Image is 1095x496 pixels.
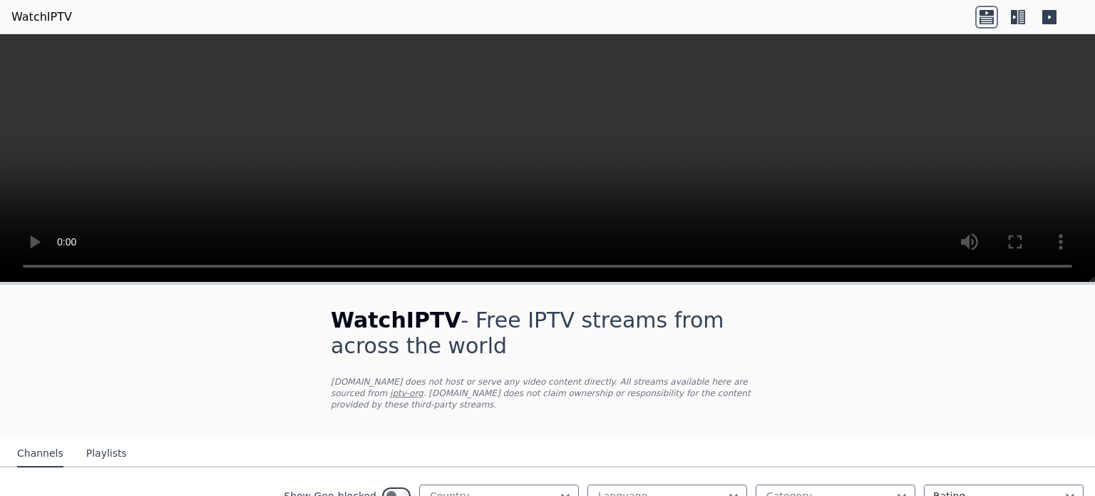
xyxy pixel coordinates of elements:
[331,308,764,359] h1: - Free IPTV streams from across the world
[86,440,127,467] button: Playlists
[11,9,72,26] a: WatchIPTV
[331,376,764,410] p: [DOMAIN_NAME] does not host or serve any video content directly. All streams available here are s...
[390,388,423,398] a: iptv-org
[17,440,63,467] button: Channels
[331,308,461,333] span: WatchIPTV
